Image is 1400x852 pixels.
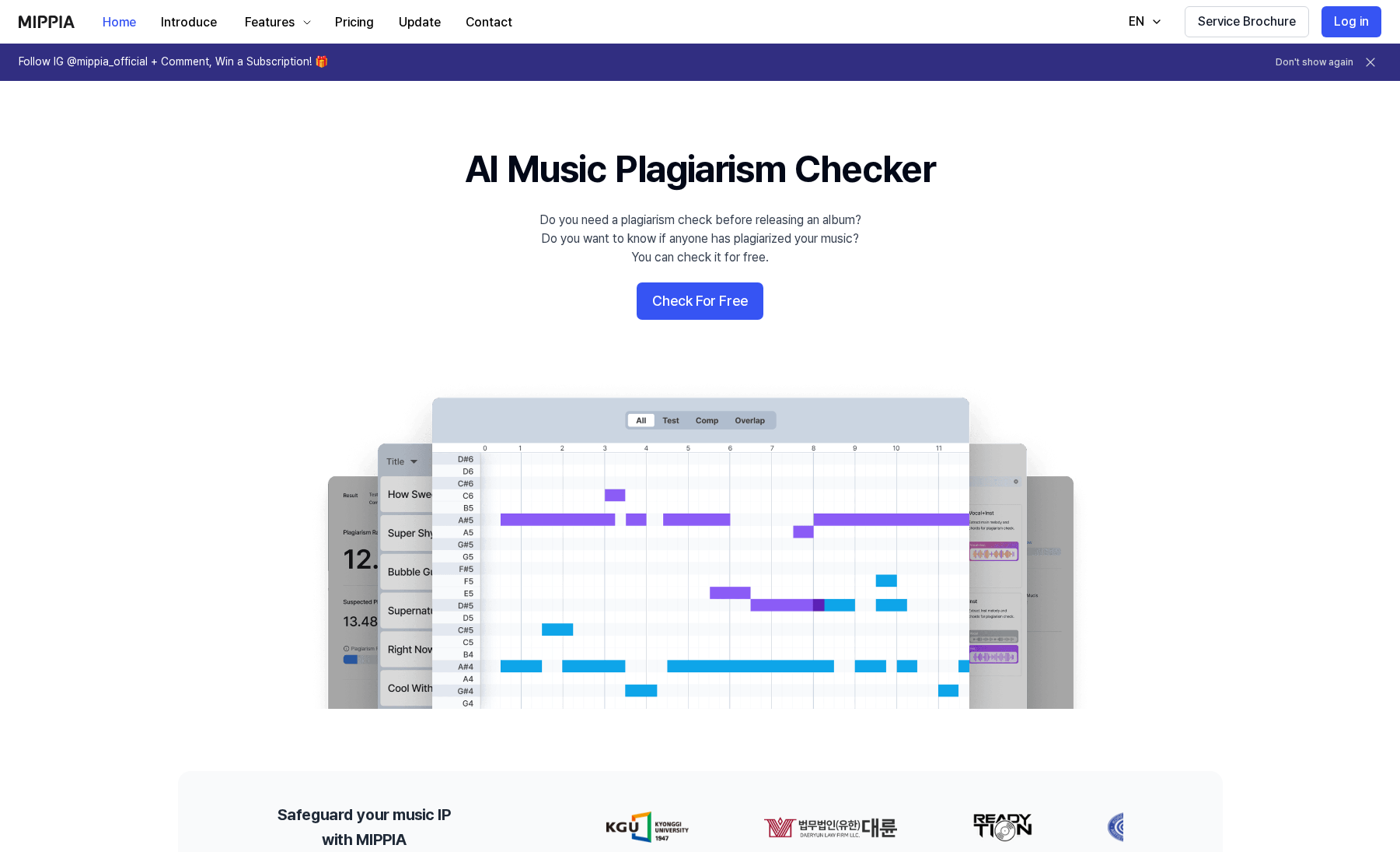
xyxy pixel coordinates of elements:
[90,1,148,44] a: Home
[148,7,229,38] button: Introduce
[581,812,664,843] img: partner-logo-0
[1185,6,1309,37] button: Service Brochure
[296,382,1105,709] img: main Image
[19,54,328,70] h1: Follow IG @mippia_official + Comment, Win a Subscription! 🎁
[738,812,872,843] img: partner-logo-1
[1276,56,1353,69] button: Don't show again
[1126,12,1147,31] div: EN
[947,812,1007,843] img: partner-logo-2
[242,13,298,32] div: Features
[465,143,935,195] h1: AI Music Plagiarism Checker
[637,282,763,320] button: Check For Free
[323,7,386,38] button: Pricing
[1082,812,1130,843] img: partner-logo-3
[229,7,323,38] button: Features
[19,16,75,28] img: logo
[1113,6,1172,37] button: EN
[1321,6,1381,37] button: Log in
[453,7,525,38] button: Contact
[386,7,453,38] button: Update
[386,1,453,44] a: Update
[90,7,148,38] button: Home
[278,802,451,852] h2: Safeguard your music IP with MIPPIA
[539,211,861,267] div: Do you need a plagiarism check before releasing an album? Do you want to know if anyone has plagi...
